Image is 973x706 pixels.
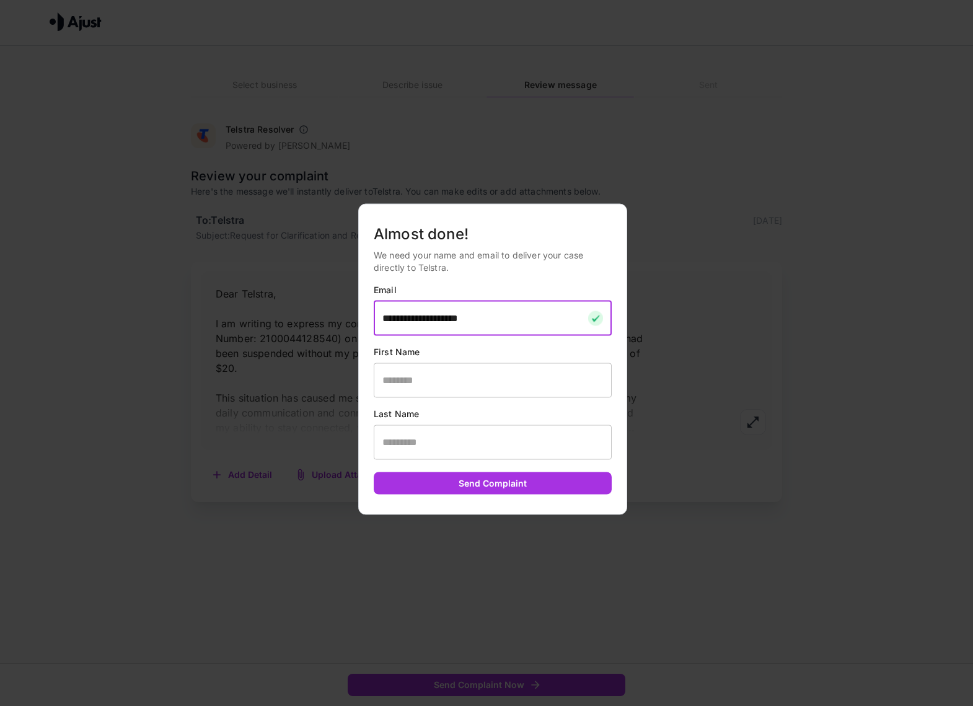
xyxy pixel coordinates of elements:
p: Last Name [374,407,612,420]
h5: Almost done! [374,224,612,244]
p: We need your name and email to deliver your case directly to Telstra. [374,249,612,273]
button: Send Complaint [374,472,612,495]
img: checkmark [588,311,603,325]
p: First Name [374,345,612,358]
p: Email [374,283,612,296]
